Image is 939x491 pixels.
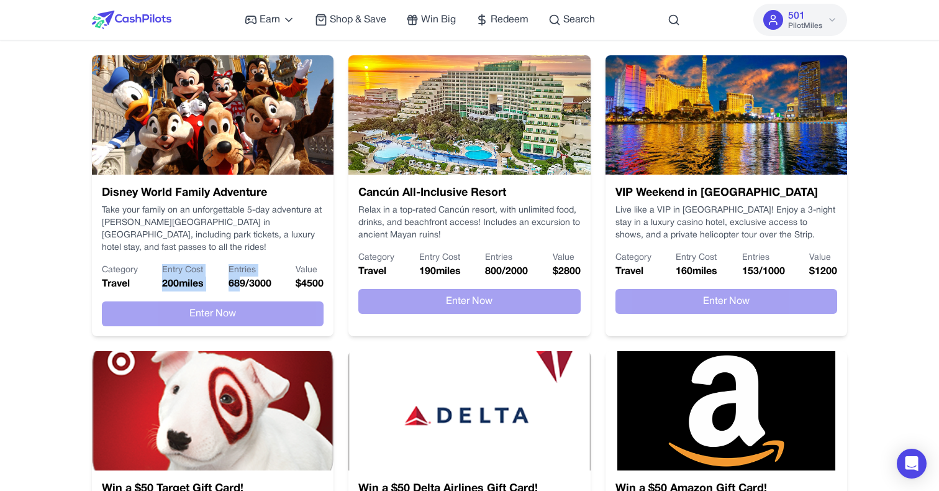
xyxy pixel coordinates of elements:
[676,264,717,279] p: 160 miles
[245,12,295,27] a: Earn
[315,12,386,27] a: Shop & Save
[92,351,333,470] img: Win a $50 Target Gift Card!
[897,449,927,479] div: Open Intercom Messenger
[358,264,394,279] p: Travel
[615,252,651,264] p: Category
[553,252,581,264] p: Value
[102,277,138,291] p: Travel
[421,12,456,27] span: Win Big
[260,12,280,27] span: Earn
[102,264,138,277] p: Category
[92,11,171,29] img: CashPilots Logo
[606,55,847,175] img: VIP Weekend in Las Vegas
[358,204,580,242] p: Relax in a top-rated Cancún resort, with unlimited food, drinks, and beachfront access! Includes ...
[358,252,394,264] p: Category
[742,252,785,264] p: Entries
[102,204,324,254] p: Take your family on an unforgettable 5-day adventure at [PERSON_NAME][GEOGRAPHIC_DATA] in [GEOGRA...
[491,12,528,27] span: Redeem
[296,277,324,291] p: $ 4500
[358,185,580,202] h3: Cancún All-Inclusive Resort
[102,185,324,202] h3: Disney World Family Adventure
[606,351,847,470] img: Win a $50 Amazon Gift Card!
[419,264,461,279] p: 190 miles
[92,55,333,175] img: Disney World Family Adventure
[476,12,528,27] a: Redeem
[229,277,271,291] p: 689 / 3000
[485,264,528,279] p: 800 / 2000
[809,252,837,264] p: Value
[296,264,324,277] p: Value
[788,9,805,24] span: 501
[358,289,580,314] button: Enter Now
[162,277,204,291] p: 200 miles
[419,252,461,264] p: Entry Cost
[162,264,204,277] p: Entry Cost
[742,264,785,279] p: 153 / 1000
[788,21,822,31] span: PilotMiles
[676,252,717,264] p: Entry Cost
[330,12,386,27] span: Shop & Save
[485,252,528,264] p: Entries
[548,12,595,27] a: Search
[809,264,837,279] p: $ 1200
[615,289,837,314] button: Enter Now
[615,264,651,279] p: Travel
[615,185,837,202] h3: VIP Weekend in [GEOGRAPHIC_DATA]
[563,12,595,27] span: Search
[553,264,581,279] p: $ 2800
[348,55,590,175] img: Cancún All-Inclusive Resort
[406,12,456,27] a: Win Big
[229,264,271,277] p: Entries
[615,204,837,242] p: Live like a VIP in [GEOGRAPHIC_DATA]! Enjoy a 3-night stay in a luxury casino hotel, exclusive ac...
[348,351,590,470] img: Win a $50 Delta Airlines Gift Card!
[753,4,847,36] button: 501PilotMiles
[102,301,324,326] button: Enter Now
